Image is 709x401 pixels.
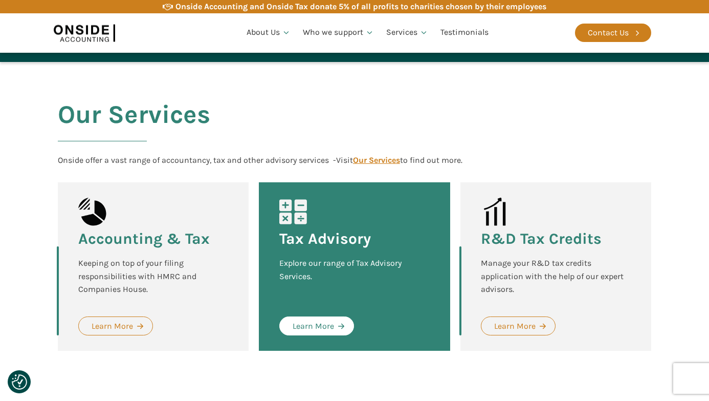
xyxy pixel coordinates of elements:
[353,155,400,165] a: Our Services
[58,100,210,154] h2: Our Services
[58,154,336,167] div: Onside offer a vast range of accountancy, tax and other advisory services -
[434,15,495,50] a: Testimonials
[78,231,210,246] h3: Accounting & Tax
[240,15,297,50] a: About Us
[78,316,153,336] a: Learn More
[481,231,602,246] h3: R&D Tax Credits
[380,15,434,50] a: Services
[279,257,429,296] div: Explore our range of Tax Advisory Services.
[494,320,536,333] div: Learn More
[279,316,354,336] a: Learn More
[78,257,228,296] div: Keeping on top of your filing responsibilities with HMRC and Companies House.
[293,320,334,333] div: Learn More
[12,374,27,390] img: Revisit consent button
[575,24,651,42] a: Contact Us
[588,26,629,39] div: Contact Us
[481,316,556,336] a: Learn More
[54,21,115,45] img: Onside Accounting
[92,320,133,333] div: Learn More
[297,15,380,50] a: Who we support
[279,231,371,246] h3: Tax Advisory
[12,374,27,390] button: Consent Preferences
[481,257,631,296] div: Manage your R&D tax credits application with the help of our expert advisors.
[336,155,462,165] div: Visit to find out more.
